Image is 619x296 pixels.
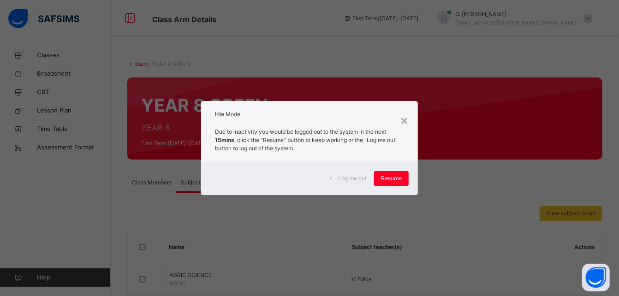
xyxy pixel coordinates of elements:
h2: Idle Mode [215,110,404,118]
strong: 15mins [215,136,234,143]
p: Due to inactivity you would be logged out to the system in the next , click the "Resume" button t... [215,128,404,153]
button: Open asap [582,264,610,291]
span: Resume [381,174,402,183]
div: × [400,110,409,130]
span: Log me out [338,174,367,183]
